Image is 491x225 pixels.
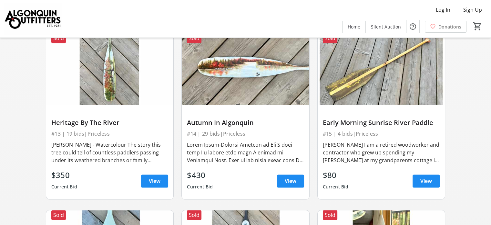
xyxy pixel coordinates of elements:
button: Log In [431,5,455,15]
img: Autumn In Algonquin [182,33,309,105]
div: Current Bid [51,181,77,193]
div: #14 | 29 bids | Priceless [187,129,304,138]
div: [PERSON_NAME] - Watercolour The story this tree could tell of countless paddlers passing under it... [51,141,168,164]
div: $80 [323,169,349,181]
span: Silent Auction [371,23,401,30]
div: Early Morning Sunrise River Paddle [323,119,440,127]
div: Heritage By The River [51,119,168,127]
span: Home [348,23,360,30]
div: [PERSON_NAME] I am a retired woodworker and contractor who grew up spending my [PERSON_NAME] at m... [323,141,440,164]
span: View [285,177,296,185]
a: View [413,174,440,187]
a: Donations [425,21,466,33]
span: Donations [438,23,461,30]
a: Home [343,21,365,33]
img: Algonquin Outfitters's Logo [4,3,61,35]
a: View [277,174,304,187]
img: Early Morning Sunrise River Paddle [318,33,445,105]
div: Sold [323,210,337,220]
div: Current Bid [187,181,213,193]
div: Autumn In Algonquin [187,119,304,127]
div: Sold [51,33,66,43]
div: Sold [187,33,201,43]
div: Sold [187,210,201,220]
div: $350 [51,169,77,181]
div: Lorem Ipsum-Dolorsi Ametcon ad Eli S doei temp I'u labore etdo magn A enimad mi Veniamqui Nost. E... [187,141,304,164]
img: Heritage By The River [46,33,173,105]
button: Sign Up [458,5,487,15]
div: Sold [323,33,337,43]
span: View [420,177,432,185]
div: $430 [187,169,213,181]
div: Sold [51,210,66,220]
div: #15 | 4 bids | Priceless [323,129,440,138]
div: Current Bid [323,181,349,193]
button: Cart [472,20,483,32]
span: View [149,177,160,185]
a: Silent Auction [366,21,406,33]
span: Log In [436,6,450,14]
div: #13 | 19 bids | Priceless [51,129,168,138]
a: View [141,174,168,187]
span: Sign Up [463,6,482,14]
button: Help [406,20,419,33]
